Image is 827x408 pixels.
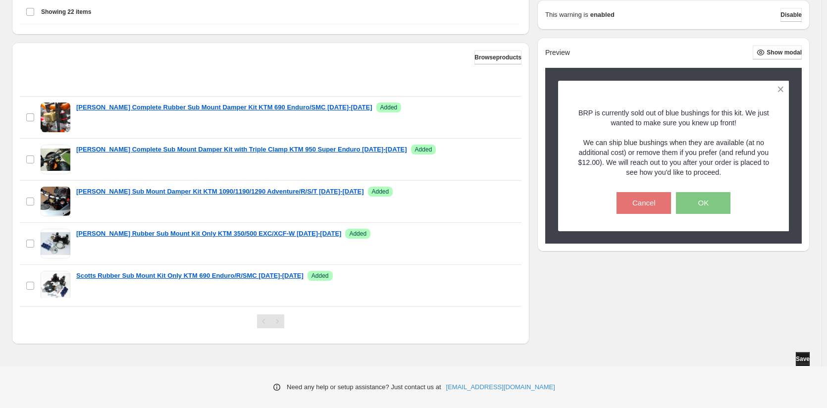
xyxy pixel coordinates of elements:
[372,188,389,196] span: Added
[575,108,772,177] p: BRP is currently sold out of blue bushings for this kit. We just wanted to make sure you knew up ...
[76,187,364,197] a: [PERSON_NAME] Sub Mount Damper Kit KTM 1090/1190/1290 Adventure/R/S/T [DATE]-[DATE]
[767,49,802,56] span: Show modal
[780,8,802,22] button: Disable
[76,102,372,112] a: [PERSON_NAME] Complete Rubber Sub Mount Damper Kit KTM 690 Enduro/SMC [DATE]-[DATE]
[545,49,570,57] h2: Preview
[753,46,802,59] button: Show modal
[76,145,407,154] a: [PERSON_NAME] Complete Sub Mount Damper Kit with Triple Clamp KTM 950 Super Enduro [DATE]-[DATE]
[41,187,70,216] img: Scotts Rubber Sub Mount Damper Kit KTM 1090/1190/1290 Adventure/R/S/T 2013-2020
[76,229,341,239] a: [PERSON_NAME] Rubber Sub Mount Kit Only KTM 350/500 EXC/XCF-W [DATE]-[DATE]
[311,272,329,280] span: Added
[41,8,91,16] span: Showing 22 items
[446,382,555,392] a: [EMAIL_ADDRESS][DOMAIN_NAME]
[474,51,521,64] button: Browseproducts
[590,10,615,20] strong: enabled
[41,102,70,132] img: Scotts Complete Rubber Sub Mount Damper Kit KTM 690 Enduro/SMC 2008-2018
[796,352,810,366] button: Save
[349,230,366,238] span: Added
[257,314,284,328] nav: Pagination
[676,192,730,214] button: OK
[545,10,588,20] p: This warning is
[474,53,521,61] span: Browse products
[796,355,810,363] span: Save
[76,271,304,281] a: Scotts Rubber Sub Mount Kit Only KTM 690 Enduro/R/SMC [DATE]-[DATE]
[780,11,802,19] span: Disable
[617,192,671,214] button: Cancel
[415,146,432,153] span: Added
[380,103,398,111] span: Added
